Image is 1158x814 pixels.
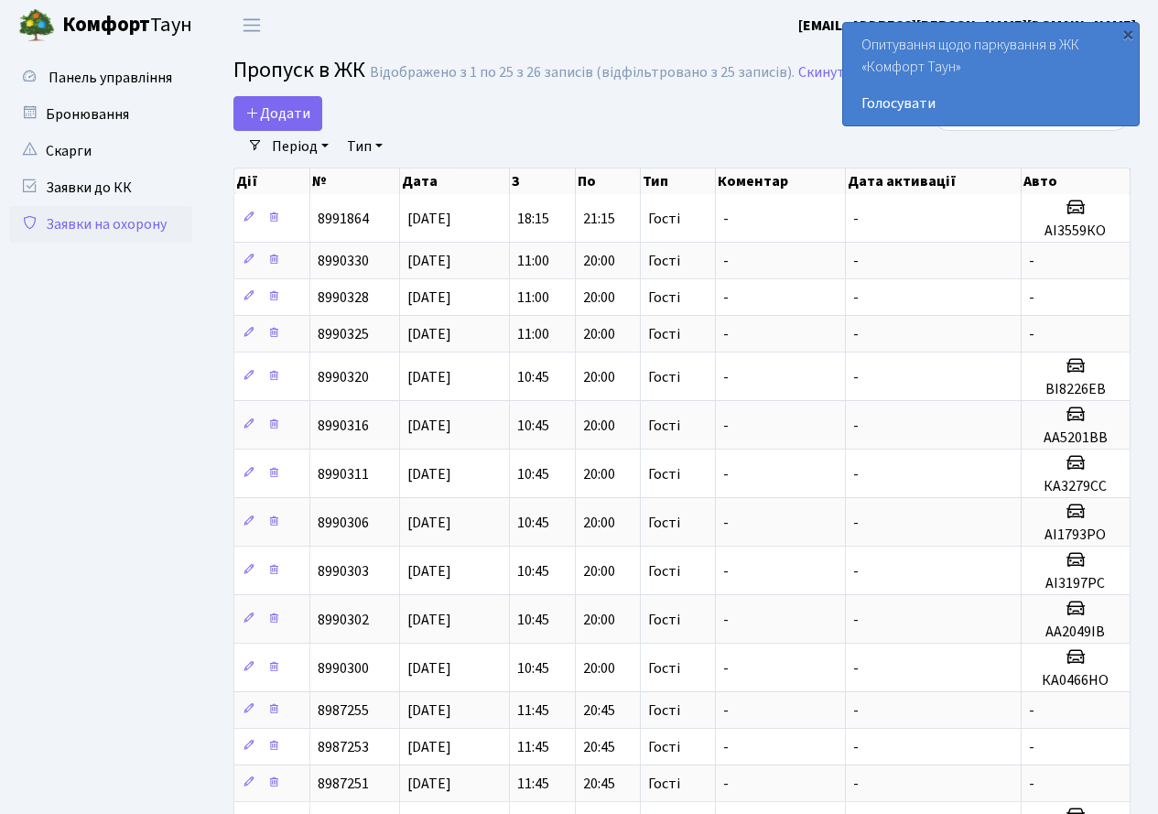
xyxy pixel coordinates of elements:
[846,168,1022,194] th: Дата активації
[853,288,859,308] span: -
[853,209,859,229] span: -
[723,464,729,484] span: -
[723,774,729,794] span: -
[723,658,729,678] span: -
[583,513,615,533] span: 20:00
[1029,575,1122,592] h5: АІ3197РС
[1119,25,1137,43] div: ×
[723,561,729,581] span: -
[517,324,549,344] span: 11:00
[583,700,615,721] span: 20:45
[723,251,729,271] span: -
[648,661,680,676] span: Гості
[723,367,729,387] span: -
[583,658,615,678] span: 20:00
[318,774,369,794] span: 8987251
[407,209,451,229] span: [DATE]
[1029,774,1034,794] span: -
[583,774,615,794] span: 20:45
[583,251,615,271] span: 20:00
[798,16,1136,36] b: [EMAIL_ADDRESS][PERSON_NAME][DOMAIN_NAME]
[407,324,451,344] span: [DATE]
[648,254,680,268] span: Гості
[229,10,275,40] button: Переключити навігацію
[1029,478,1122,495] h5: КА3279СС
[853,513,859,533] span: -
[62,10,150,39] b: Комфорт
[370,64,795,81] div: Відображено з 1 по 25 з 26 записів (відфільтровано з 25 записів).
[1029,251,1034,271] span: -
[318,513,369,533] span: 8990306
[576,168,642,194] th: По
[853,561,859,581] span: -
[318,416,369,436] span: 8990316
[648,516,680,530] span: Гості
[648,370,680,385] span: Гості
[9,169,192,206] a: Заявки до КК
[318,251,369,271] span: 8990330
[517,367,549,387] span: 10:45
[18,7,55,44] img: logo.png
[407,737,451,757] span: [DATE]
[62,10,192,41] span: Таун
[517,416,549,436] span: 10:45
[517,288,549,308] span: 11:00
[407,288,451,308] span: [DATE]
[510,168,576,194] th: З
[723,416,729,436] span: -
[340,131,390,162] a: Тип
[648,564,680,579] span: Гості
[723,700,729,721] span: -
[853,251,859,271] span: -
[407,251,451,271] span: [DATE]
[716,168,846,194] th: Коментар
[517,513,549,533] span: 10:45
[318,561,369,581] span: 8990303
[1029,429,1122,447] h5: АА5201ВВ
[234,168,310,194] th: Дії
[648,418,680,433] span: Гості
[400,168,510,194] th: Дата
[723,513,729,533] span: -
[583,288,615,308] span: 20:00
[723,209,729,229] span: -
[648,613,680,627] span: Гості
[648,776,680,791] span: Гості
[318,464,369,484] span: 8990311
[310,168,400,194] th: №
[407,513,451,533] span: [DATE]
[853,610,859,630] span: -
[1029,526,1122,544] h5: АІ1793РО
[853,700,859,721] span: -
[318,658,369,678] span: 8990300
[318,737,369,757] span: 8987253
[318,288,369,308] span: 8990328
[233,96,322,131] a: Додати
[407,464,451,484] span: [DATE]
[853,658,859,678] span: -
[583,209,615,229] span: 21:15
[517,464,549,484] span: 10:45
[318,324,369,344] span: 8990325
[1029,222,1122,240] h5: AI3559КО
[843,23,1139,125] div: Опитування щодо паркування в ЖК «Комфорт Таун»
[407,367,451,387] span: [DATE]
[583,737,615,757] span: 20:45
[853,774,859,794] span: -
[517,737,549,757] span: 11:45
[9,60,192,96] a: Панель управління
[1029,737,1034,757] span: -
[648,212,680,226] span: Гості
[853,367,859,387] span: -
[1029,288,1034,308] span: -
[583,610,615,630] span: 20:00
[583,367,615,387] span: 20:00
[407,774,451,794] span: [DATE]
[407,658,451,678] span: [DATE]
[517,774,549,794] span: 11:45
[318,700,369,721] span: 8987255
[9,206,192,243] a: Заявки на охорону
[861,92,1120,114] a: Голосувати
[407,561,451,581] span: [DATE]
[318,367,369,387] span: 8990320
